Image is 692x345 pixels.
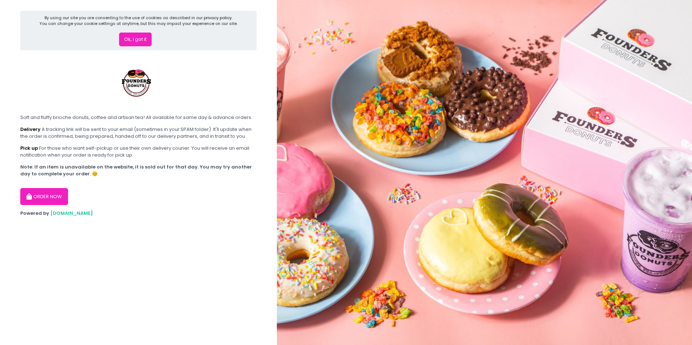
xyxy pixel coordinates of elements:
[204,15,232,21] a: privacy policy.
[20,145,38,152] b: Pick up
[20,114,257,121] div: Soft and fluffy brioche donuts, coffee and artisan tea! All available for same day & advance orders.
[20,126,41,133] b: Delivery
[119,33,152,46] button: Ok, I got it
[20,210,257,217] div: Powered by
[110,55,164,109] img: Founders Donuts
[20,126,257,140] div: A tracking link will be sent to your email (sometimes in your SPAM folder). It'll update when the...
[20,145,257,159] div: For those who want self-pickup or use their own delivery courier. You will receive an email notif...
[20,163,257,178] div: Note: If an item is unavailable on the website, it is sold out for that day. You may try another ...
[39,15,237,27] div: By using our site you are consenting to the use of cookies as described in our You can change you...
[50,210,93,217] a: [DOMAIN_NAME]
[20,188,68,205] button: ORDER NOW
